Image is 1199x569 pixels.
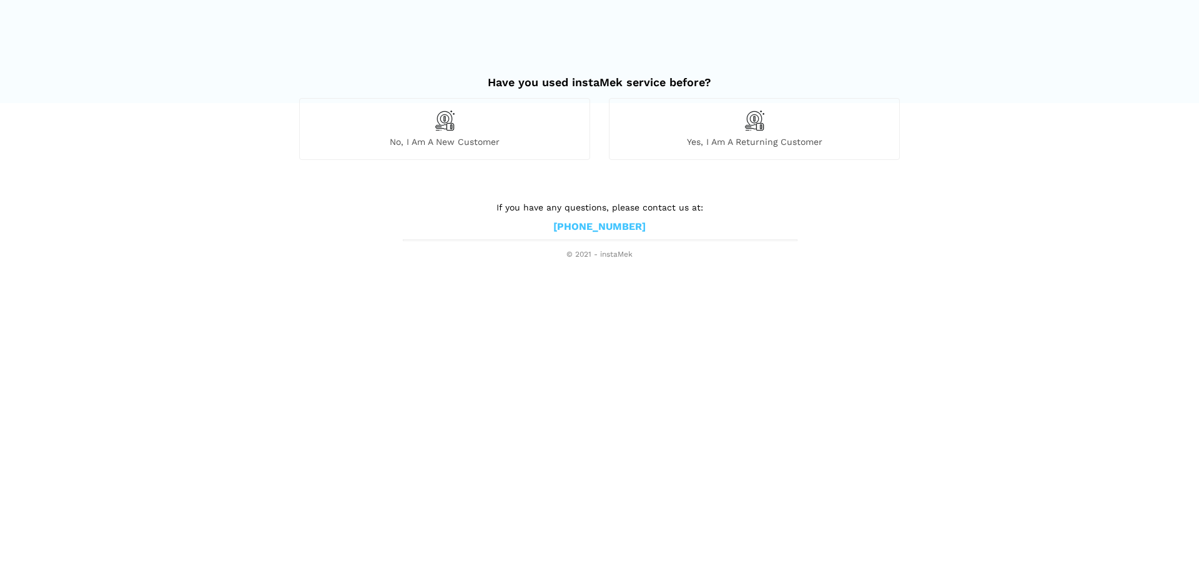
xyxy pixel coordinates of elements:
[300,136,590,147] span: No, I am a new customer
[403,250,796,260] span: © 2021 - instaMek
[609,136,899,147] span: Yes, I am a returning customer
[299,63,900,89] h2: Have you used instaMek service before?
[553,220,646,234] a: [PHONE_NUMBER]
[403,200,796,214] p: If you have any questions, please contact us at:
